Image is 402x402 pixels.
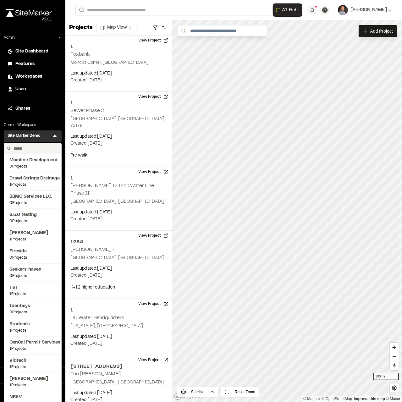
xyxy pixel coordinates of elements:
a: Identisys0Projects [9,303,56,315]
p: Last updated: [DATE] [70,390,167,397]
p: [GEOGRAPHIC_DATA], [GEOGRAPHIC_DATA] [70,255,167,262]
img: rebrand.png [6,9,52,17]
span: Fireside [9,248,56,255]
a: Mapbox [303,397,321,401]
p: Projects [69,24,93,32]
button: Reset bearing to north [390,361,399,370]
button: Find my location [390,383,399,393]
span: Mainline Development [9,157,56,164]
span: 1 Projects [9,328,56,333]
button: Reset Zoom [221,387,259,397]
a: CenCal Permit Services1Projects [9,339,56,352]
span: CenCal Permit Services [9,339,56,346]
p: Last updated: [DATE] [70,209,167,216]
p: Created: [DATE] [70,140,167,147]
span: 1 Projects [9,346,56,352]
span: 0 Projects [9,273,56,279]
p: Pre walk [70,152,167,159]
span: [PERSON_NAME] [350,7,387,14]
h2: Foxbank [70,52,90,57]
h2: 1 [70,306,167,314]
span: NRKV [9,394,56,401]
button: View Project [135,299,172,309]
span: Shares [15,105,30,112]
p: Created: [DATE] [70,340,167,347]
span: Site Dashboard [15,48,48,55]
a: Features [8,61,58,68]
span: 1 Projects [9,237,56,242]
button: Satellite [177,387,218,397]
a: T&T1Projects [9,284,56,297]
a: Mainline Development0Projects [9,157,56,169]
a: OpenStreetMap [322,397,352,401]
button: Search [75,5,87,15]
p: Last updated: [DATE] [70,133,167,140]
p: Moncks Corner, [GEOGRAPHIC_DATA] [70,59,167,66]
button: Open AI Assistant [273,3,302,17]
span: T&T [9,284,56,291]
p: K-12 higher education [70,284,167,291]
span: 1 Projects [9,364,56,370]
button: Zoom out [390,352,399,361]
h2: [PERSON_NAME] 12 Inch Water Line Phase II [70,184,154,195]
a: Fireside0Projects [9,248,56,261]
span: 0 Projects [9,164,56,169]
p: Last updated: [DATE] [70,265,167,272]
h3: Site Marker Demo [8,133,40,139]
a: BBMC Services LLC.0Projects [9,193,56,206]
h2: 1234 [70,238,167,246]
h2: [STREET_ADDRESS] [70,363,167,370]
button: View Project [135,231,172,241]
a: Users [8,86,58,93]
a: Maxar [386,397,400,401]
h2: 1 [70,43,167,51]
p: Created: [DATE] [70,77,167,84]
a: [PERSON_NAME]1Projects [9,376,56,388]
span: [PERSON_NAME] [9,230,56,237]
p: [GEOGRAPHIC_DATA], [GEOGRAPHIC_DATA] 76179 [70,116,167,129]
button: View Project [135,92,172,102]
span: 0 Projects [9,255,56,261]
p: Admin [4,35,15,41]
p: Last updated: [DATE] [70,70,167,77]
span: 6.5.0 testing [9,212,56,218]
a: Stüdenitz1Projects [9,321,56,333]
h2: 1 [70,174,167,182]
span: 0 Projects [9,218,56,224]
h2: DC Water Headquarters [70,316,124,320]
p: Created: [DATE] [70,272,167,279]
span: 1 Projects [9,291,56,297]
a: Map feedback [354,397,385,401]
span: Seekers’’haven [9,266,56,273]
a: [PERSON_NAME]1Projects [9,230,56,242]
span: [PERSON_NAME] [9,376,56,383]
button: [PERSON_NAME] [338,5,392,15]
button: Zoom in [390,343,399,352]
button: View Project [135,167,172,177]
span: Stüdenitz [9,321,56,328]
span: AI Help [282,6,300,14]
a: Workspaces [8,73,58,80]
button: View Project [135,355,172,365]
span: 1 Projects [9,182,56,188]
span: BBMC Services LLC. [9,193,56,200]
span: Features [15,61,35,68]
a: Site Dashboard [8,48,58,55]
div: 300 mi [373,373,399,380]
span: 0 Projects [9,200,56,206]
span: Workspaces [15,73,42,80]
div: Oh geez...please don't... [6,17,52,22]
h2: Sewer Phase 2 [70,108,104,113]
img: User [338,5,348,15]
button: View Project [135,36,172,46]
span: Users [15,86,27,93]
h2: The [PERSON_NAME] [70,372,121,376]
p: Current Workspace [4,122,62,128]
span: 1 Projects [9,383,56,388]
a: Drawl Strings Drainage1Projects [9,175,56,188]
a: Shares [8,105,58,112]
